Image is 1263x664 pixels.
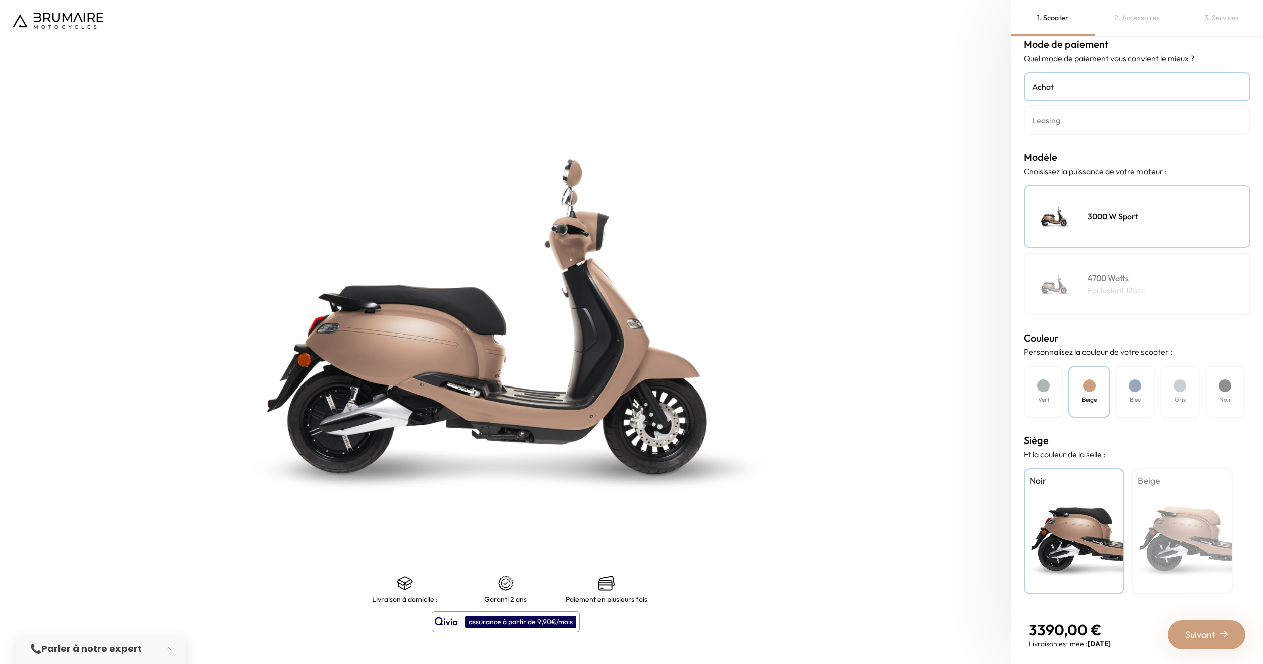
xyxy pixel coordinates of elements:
[432,611,580,632] button: assurance à partir de 9,90€/mois
[13,13,103,29] img: Logo de Brumaire
[1029,639,1111,649] p: Livraison estimée :
[372,595,438,603] p: Livraison à domicile :
[1030,474,1118,487] h4: Noir
[1088,284,1146,296] p: Équivalent 125cc
[1032,81,1242,93] h4: Achat
[1024,346,1250,358] p: Personnalisez la couleur de votre scooter :
[1038,395,1049,404] h4: Vert
[1088,272,1146,284] h4: 4700 Watts
[566,595,647,603] p: Paiement en plusieurs fois
[1029,621,1111,639] p: 3390,00 €
[1185,628,1215,642] span: Suivant
[1024,150,1250,165] h3: Modèle
[1032,114,1242,126] h4: Leasing
[1024,165,1250,177] p: Choisissez la puissance de votre moteur :
[1219,395,1231,404] h4: Noir
[1024,433,1250,448] h3: Siège
[1024,330,1250,346] h3: Couleur
[1088,210,1138,223] h4: 3000 W Sport
[1082,395,1097,404] h4: Beige
[1030,259,1080,309] img: Scooter
[1024,52,1250,64] p: Quel mode de paiement vous convient le mieux ?
[1138,474,1227,487] h4: Beige
[1088,639,1111,648] span: [DATE]
[1024,105,1250,135] a: Leasing
[1130,395,1141,404] h4: Bleu
[484,595,527,603] p: Garanti 2 ans
[1220,630,1228,638] img: right-arrow-2.png
[598,575,615,591] img: credit-cards.png
[397,575,413,591] img: shipping.png
[498,575,514,591] img: certificat-de-garantie.png
[1030,191,1080,242] img: Scooter
[1024,37,1250,52] h3: Mode de paiement
[1024,448,1250,460] p: Et la couleur de la selle :
[435,616,458,628] img: logo qivio
[1175,395,1186,404] h4: Gris
[465,616,576,628] div: assurance à partir de 9,90€/mois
